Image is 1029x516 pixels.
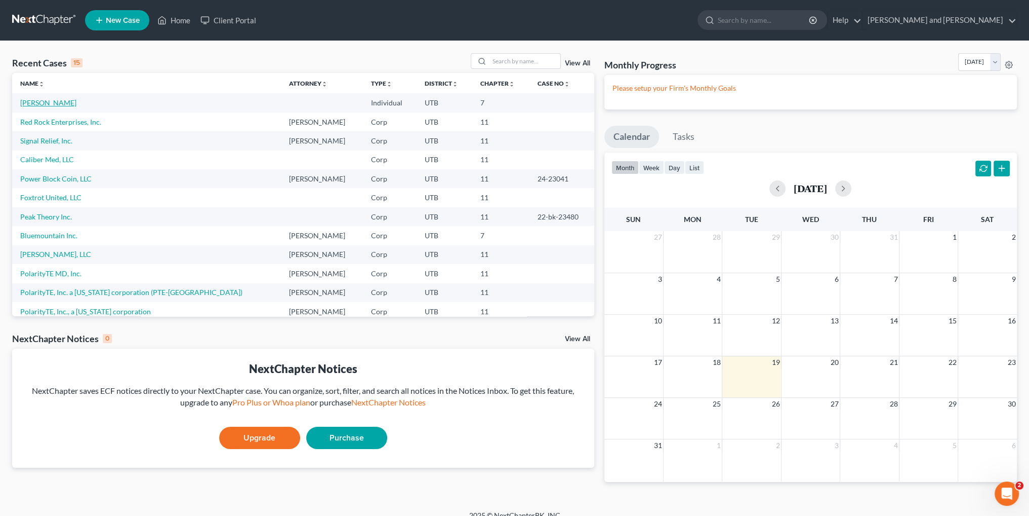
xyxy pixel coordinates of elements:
[1011,231,1017,243] span: 2
[889,398,899,410] span: 28
[653,315,663,327] span: 10
[20,269,81,278] a: PolarityTE MD, Inc.
[281,245,362,264] td: [PERSON_NAME]
[794,183,827,194] h2: [DATE]
[834,439,840,452] span: 3
[195,11,261,29] a: Client Portal
[480,80,515,87] a: Chapterunfold_more
[862,215,877,224] span: Thu
[321,81,327,87] i: unfold_more
[20,98,76,107] a: [PERSON_NAME]
[718,11,810,29] input: Search by name...
[20,174,92,183] a: Power Block Coin, LLC
[771,398,781,410] span: 26
[1011,273,1017,285] span: 9
[529,169,594,188] td: 24-23041
[639,161,664,174] button: week
[1011,439,1017,452] span: 6
[363,207,417,226] td: Corp
[712,231,722,243] span: 28
[363,93,417,112] td: Individual
[281,264,362,283] td: [PERSON_NAME]
[363,113,417,131] td: Corp
[604,59,676,71] h3: Monthly Progress
[152,11,195,29] a: Home
[20,231,77,240] a: Bluemountain Inc.
[281,131,362,150] td: [PERSON_NAME]
[363,283,417,302] td: Corp
[281,169,362,188] td: [PERSON_NAME]
[472,226,529,245] td: 7
[103,334,112,343] div: 0
[923,215,934,224] span: Fri
[417,302,473,321] td: UTB
[612,83,1009,93] p: Please setup your Firm's Monthly Goals
[472,264,529,283] td: 11
[417,283,473,302] td: UTB
[363,188,417,207] td: Corp
[716,273,722,285] span: 4
[417,264,473,283] td: UTB
[830,356,840,368] span: 20
[775,439,781,452] span: 2
[664,126,704,148] a: Tasks
[834,273,840,285] span: 6
[538,80,570,87] a: Case Nounfold_more
[417,245,473,264] td: UTB
[1007,356,1017,368] span: 23
[417,207,473,226] td: UTB
[363,302,417,321] td: Corp
[1015,482,1023,490] span: 2
[745,215,758,224] span: Tue
[363,131,417,150] td: Corp
[71,58,83,67] div: 15
[425,80,458,87] a: Districtunfold_more
[653,398,663,410] span: 24
[417,113,473,131] td: UTB
[281,113,362,131] td: [PERSON_NAME]
[472,283,529,302] td: 11
[948,356,958,368] span: 22
[565,60,590,67] a: View All
[862,11,1016,29] a: [PERSON_NAME] and [PERSON_NAME]
[363,226,417,245] td: Corp
[20,212,72,221] a: Peak Theory Inc.
[712,315,722,327] span: 11
[363,245,417,264] td: Corp
[452,81,458,87] i: unfold_more
[289,80,327,87] a: Attorneyunfold_more
[363,151,417,169] td: Corp
[1007,398,1017,410] span: 30
[20,80,45,87] a: Nameunfold_more
[604,126,659,148] a: Calendar
[472,151,529,169] td: 11
[611,161,639,174] button: month
[712,398,722,410] span: 25
[828,11,861,29] a: Help
[664,161,685,174] button: day
[489,54,560,68] input: Search by name...
[565,336,590,343] a: View All
[417,169,473,188] td: UTB
[948,315,958,327] span: 15
[20,250,91,259] a: [PERSON_NAME], LLC
[20,193,81,202] a: Foxtrot United, LLC
[564,81,570,87] i: unfold_more
[417,188,473,207] td: UTB
[20,118,101,126] a: Red Rock Enterprises, Inc.
[20,288,242,297] a: PolarityTE, Inc. a [US_STATE] corporation (PTE-[GEOGRAPHIC_DATA])
[363,169,417,188] td: Corp
[952,273,958,285] span: 8
[771,315,781,327] span: 12
[232,397,310,407] a: Pro Plus or Whoa plan
[626,215,641,224] span: Sun
[472,245,529,264] td: 11
[219,427,300,449] a: Upgrade
[657,273,663,285] span: 3
[653,231,663,243] span: 27
[417,151,473,169] td: UTB
[38,81,45,87] i: unfold_more
[893,439,899,452] span: 4
[20,155,74,164] a: Caliber Med, LLC
[472,131,529,150] td: 11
